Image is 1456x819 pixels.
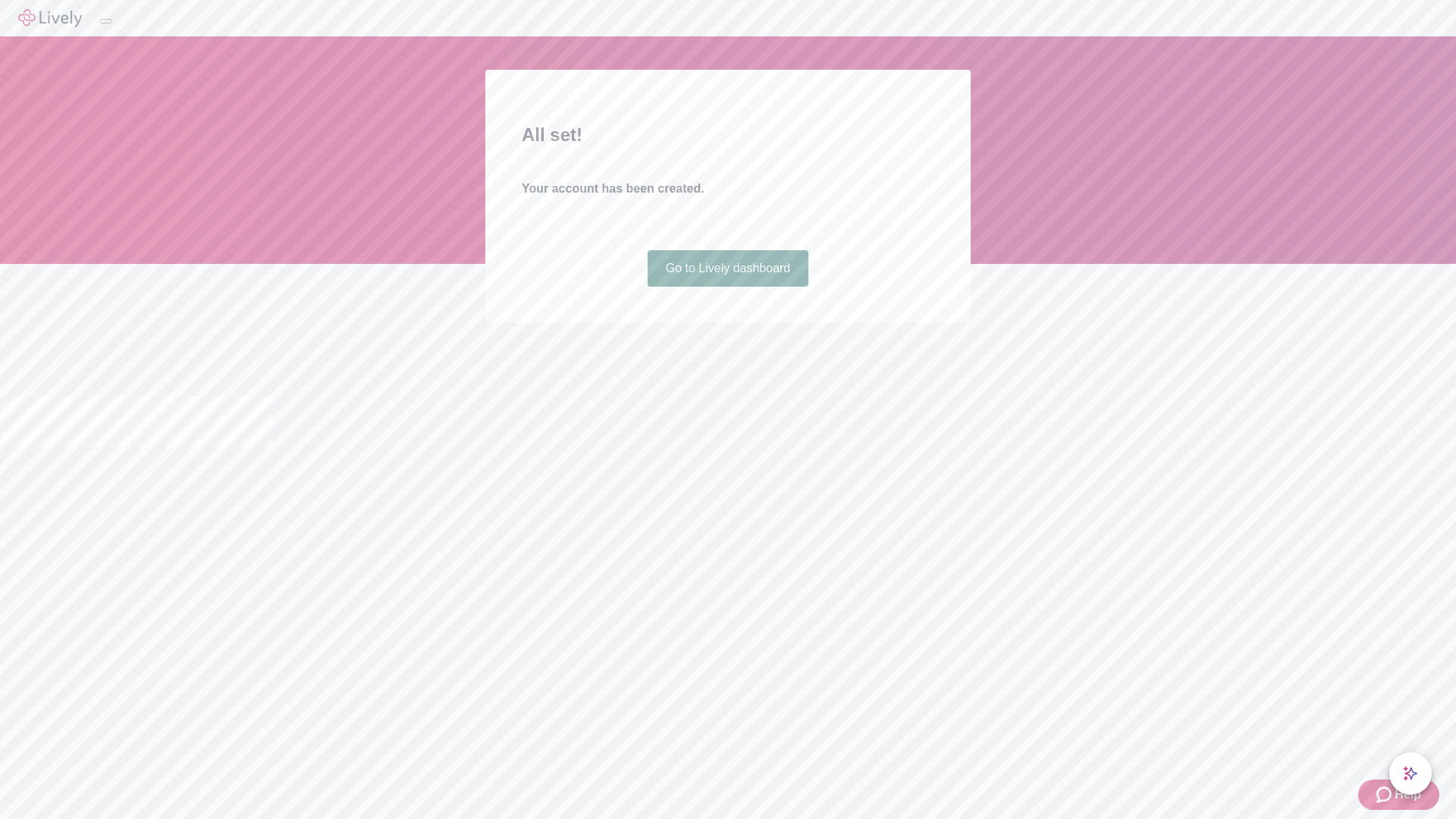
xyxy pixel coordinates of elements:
[522,121,934,149] h2: All set!
[1395,786,1421,804] span: Help
[1376,786,1395,804] svg: Zendesk support icon
[100,19,112,24] button: Log out
[648,250,809,287] a: Go to Lively dashboard
[522,180,934,198] h4: Your account has been created.
[1403,766,1418,781] svg: Lively AI Assistant
[1389,752,1432,795] button: chat
[1358,780,1439,810] button: Zendesk support iconHelp
[18,9,82,27] img: Lively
